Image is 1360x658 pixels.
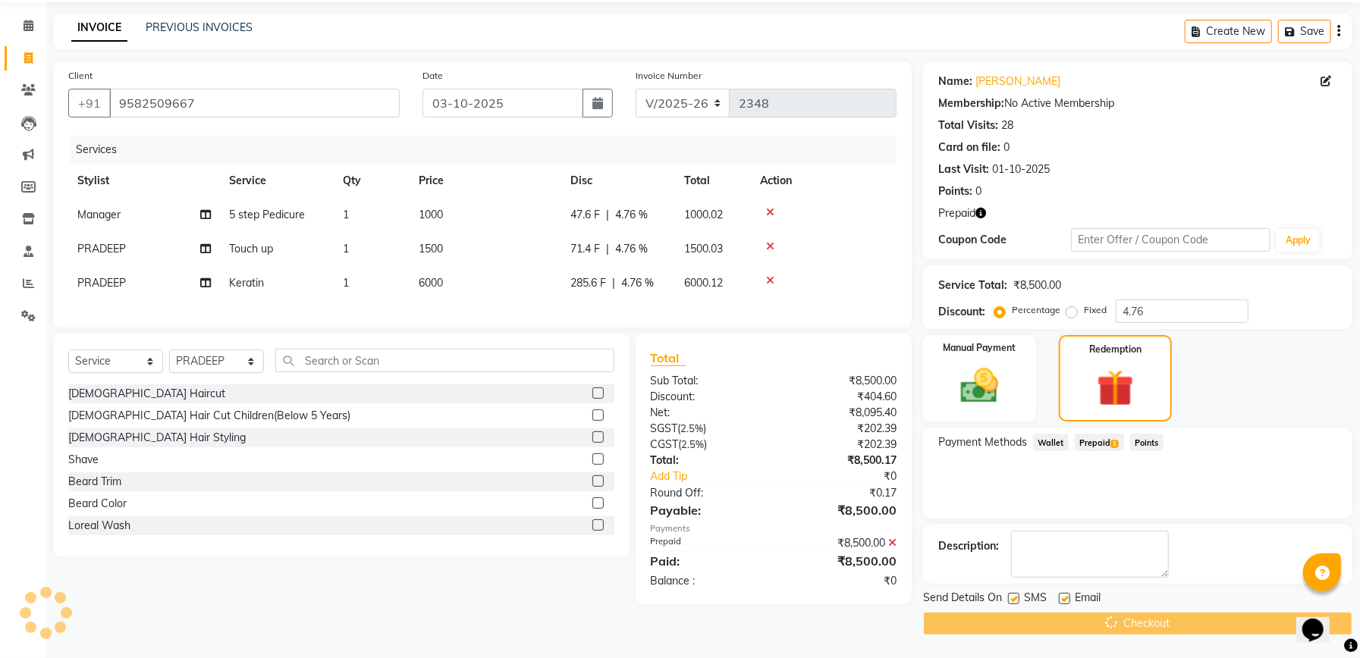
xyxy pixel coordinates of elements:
[1185,20,1272,43] button: Create New
[938,161,989,177] div: Last Visit:
[1296,597,1345,643] iframe: chat widget
[651,437,679,451] span: CGST
[774,552,908,570] div: ₹8,500.00
[639,453,774,468] div: Total:
[1004,139,1010,155] div: 0
[938,304,985,320] div: Discount:
[938,538,999,554] div: Description:
[675,164,751,198] th: Total
[229,208,305,221] span: 5 step Pedicure
[68,452,99,468] div: Shave
[774,501,908,519] div: ₹8,500.00
[419,208,443,221] span: 1000
[1110,440,1119,449] span: 1
[334,164,410,198] th: Qty
[651,522,897,535] div: Payments
[68,408,350,424] div: [DEMOGRAPHIC_DATA] Hair Cut Children(Below 5 Years)
[975,183,982,199] div: 0
[938,96,1337,111] div: No Active Membership
[422,69,443,83] label: Date
[419,242,443,255] span: 1500
[774,421,908,437] div: ₹202.39
[1130,434,1164,451] span: Points
[651,421,678,435] span: SGST
[146,20,253,34] a: PREVIOUS INVOICES
[774,535,908,551] div: ₹8,500.00
[938,232,1071,248] div: Coupon Code
[1001,117,1013,133] div: 28
[77,208,121,221] span: Manager
[1085,365,1145,411] img: _gift.svg
[606,207,609,223] span: |
[343,242,349,255] span: 1
[774,453,908,468] div: ₹8,500.17
[938,205,975,221] span: Prepaid
[70,136,908,164] div: Services
[943,341,1016,355] label: Manual Payment
[681,422,704,434] span: 2.5%
[938,434,1027,450] span: Payment Methods
[343,208,349,221] span: 1
[949,364,1011,408] img: _cash.svg
[751,164,897,198] th: Action
[68,89,111,117] button: +91
[275,349,614,372] input: Search or Scan
[774,573,908,589] div: ₹0
[639,373,774,389] div: Sub Total:
[636,69,702,83] label: Invoice Number
[684,242,723,255] span: 1500.03
[774,373,908,389] div: ₹8,500.00
[774,405,908,421] div: ₹8,095.40
[992,161,1050,177] div: 01-10-2025
[1013,277,1061,293] div: ₹8,500.00
[639,535,774,551] div: Prepaid
[651,350,686,366] span: Total
[68,164,220,198] th: Stylist
[1033,434,1069,451] span: Wallet
[1012,303,1060,317] label: Percentage
[682,438,705,450] span: 2.5%
[639,501,774,519] div: Payable:
[639,573,774,589] div: Balance :
[639,485,774,501] div: Round Off:
[684,208,723,221] span: 1000.02
[1075,434,1124,451] span: Prepaid
[774,437,908,453] div: ₹202.39
[923,590,1002,609] span: Send Details On
[1089,343,1142,356] label: Redemption
[639,468,796,484] a: Add Tip
[938,96,1004,111] div: Membership:
[229,242,273,255] span: Touch up
[1071,228,1270,252] input: Enter Offer / Coupon Code
[68,386,225,402] div: [DEMOGRAPHIC_DATA] Haircut
[229,276,264,290] span: Keratin
[796,468,908,484] div: ₹0
[606,241,609,257] span: |
[68,430,246,446] div: [DEMOGRAPHIC_DATA] Hair Styling
[774,485,908,501] div: ₹0.17
[343,276,349,290] span: 1
[639,552,774,570] div: Paid:
[419,276,443,290] span: 6000
[109,89,400,117] input: Search by Name/Mobile/Email/Code
[1278,20,1331,43] button: Save
[938,74,972,89] div: Name:
[639,405,774,421] div: Net:
[77,242,126,255] span: PRADEEP
[68,518,130,534] div: Loreal Wash
[68,496,127,512] div: Beard Color
[621,275,654,291] span: 4.76 %
[938,139,1000,155] div: Card on file:
[975,74,1060,89] a: [PERSON_NAME]
[1024,590,1047,609] span: SMS
[68,69,93,83] label: Client
[615,207,648,223] span: 4.76 %
[938,117,998,133] div: Total Visits:
[561,164,675,198] th: Disc
[639,421,774,437] div: ( )
[684,276,723,290] span: 6000.12
[1075,590,1101,609] span: Email
[938,277,1007,293] div: Service Total:
[71,14,127,42] a: INVOICE
[570,207,600,223] span: 47.6 F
